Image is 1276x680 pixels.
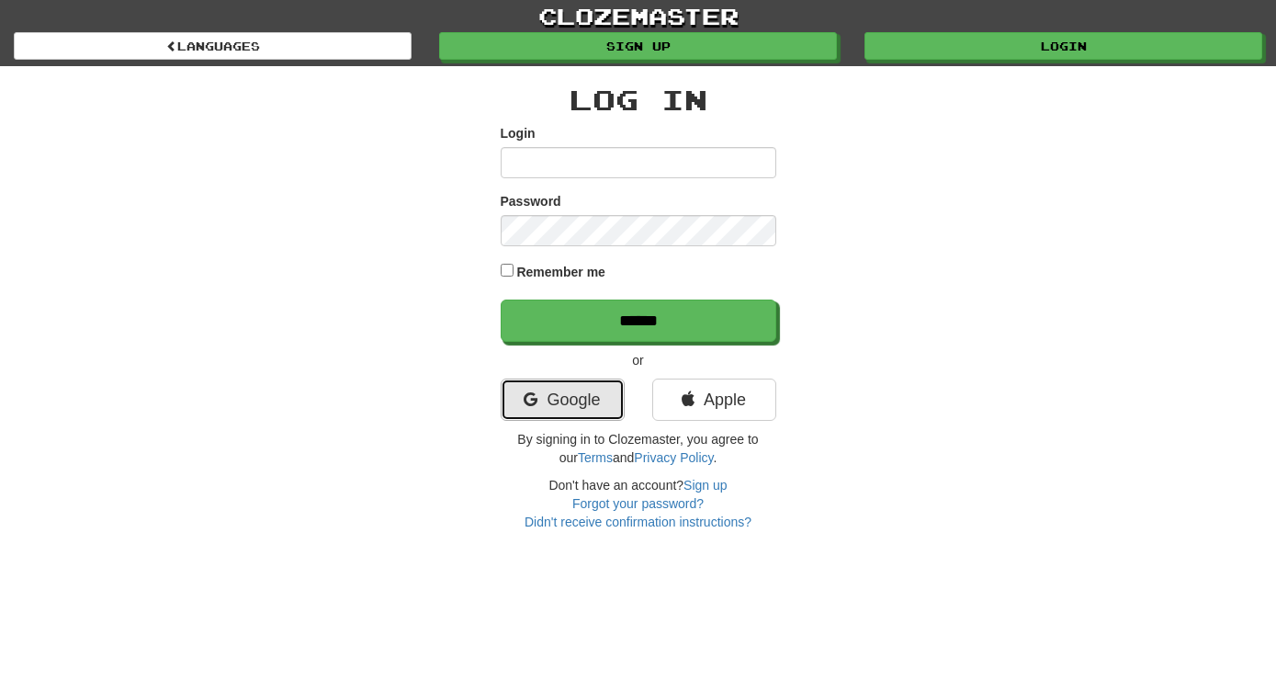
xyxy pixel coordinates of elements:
a: Sign up [439,32,837,60]
div: Don't have an account? [501,476,776,531]
label: Password [501,192,561,210]
a: Terms [578,450,613,465]
h2: Log In [501,85,776,115]
a: Login [864,32,1262,60]
a: Languages [14,32,412,60]
a: Google [501,379,625,421]
p: or [501,351,776,369]
a: Privacy Policy [634,450,713,465]
a: Apple [652,379,776,421]
label: Remember me [516,263,605,281]
a: Didn't receive confirmation instructions? [525,515,751,529]
a: Sign up [683,478,727,493]
a: Forgot your password? [572,496,704,511]
p: By signing in to Clozemaster, you agree to our and . [501,430,776,467]
label: Login [501,124,536,142]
